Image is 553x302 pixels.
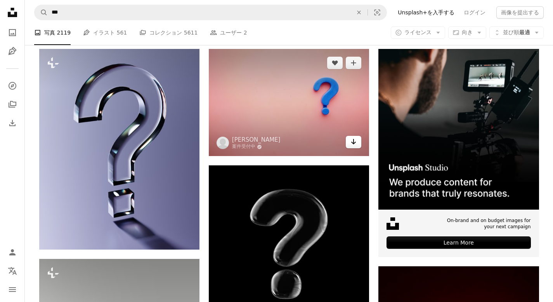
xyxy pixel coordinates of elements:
button: 画像を提出する [496,6,544,19]
button: 向き [448,26,486,39]
span: 向き [462,29,473,35]
a: 黒い背景の銀の指輪 [209,242,369,249]
button: ビジュアル検索 [368,5,387,20]
button: 並び順最適 [489,26,544,39]
a: 写真 [5,25,20,40]
img: a blue question mark on a pink background [209,49,369,156]
button: ライセンス [391,26,445,39]
div: Learn More [387,236,530,249]
a: イラスト [5,43,20,59]
a: ユーザー 2 [210,20,247,45]
span: 2 [244,28,247,37]
a: ログイン / 登録する [5,245,20,260]
a: ホーム — Unsplash [5,5,20,22]
span: ライセンス [404,29,432,35]
span: 最適 [503,29,530,36]
button: 言語 [5,263,20,279]
span: 並び順 [503,29,519,35]
a: コレクション 5611 [139,20,198,45]
img: file-1631678316303-ed18b8b5cb9cimage [387,217,399,230]
a: コレクション [5,97,20,112]
img: 紫色の背景に光沢のある疑問符 [39,49,199,250]
a: ダウンロード履歴 [5,115,20,131]
button: いいね！ [327,57,343,69]
img: Towfiqu barbhuiyaのプロフィールを見る [217,137,229,149]
a: 紫色の背景に光沢のある疑問符 [39,146,199,153]
button: コレクションに追加する [346,57,361,69]
form: サイト内でビジュアルを探す [34,5,387,20]
a: a blue question mark on a pink background [209,99,369,106]
a: [PERSON_NAME] [232,136,281,144]
button: メニュー [5,282,20,297]
a: イラスト 561 [83,20,127,45]
a: ダウンロード [346,136,361,148]
span: 561 [117,28,127,37]
a: 案件受付中 [232,144,281,150]
button: 全てクリア [350,5,368,20]
img: file-1715652217532-464736461acbimage [378,49,539,209]
span: On-brand and on budget images for your next campaign [442,217,530,231]
a: On-brand and on budget images for your next campaignLearn More [378,49,539,257]
a: Unsplash+を入手する [393,6,459,19]
span: 5611 [184,28,198,37]
a: ログイン [459,6,490,19]
a: 探す [5,78,20,94]
button: Unsplashで検索する [35,5,48,20]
